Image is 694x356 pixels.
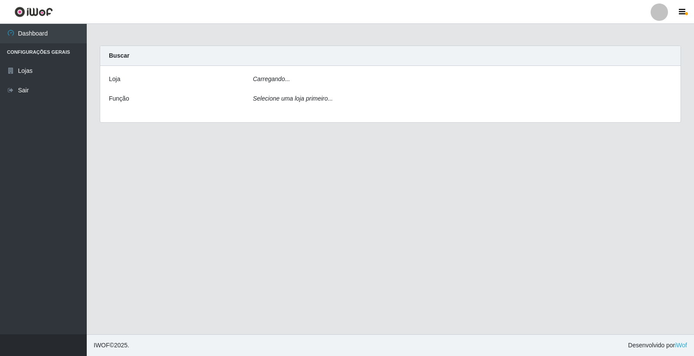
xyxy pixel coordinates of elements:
[109,94,129,103] label: Função
[253,95,333,102] i: Selecione uma loja primeiro...
[94,341,129,350] span: © 2025 .
[14,7,53,17] img: CoreUI Logo
[109,75,120,84] label: Loja
[253,75,290,82] i: Carregando...
[94,342,110,349] span: IWOF
[675,342,687,349] a: iWof
[109,52,129,59] strong: Buscar
[628,341,687,350] span: Desenvolvido por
